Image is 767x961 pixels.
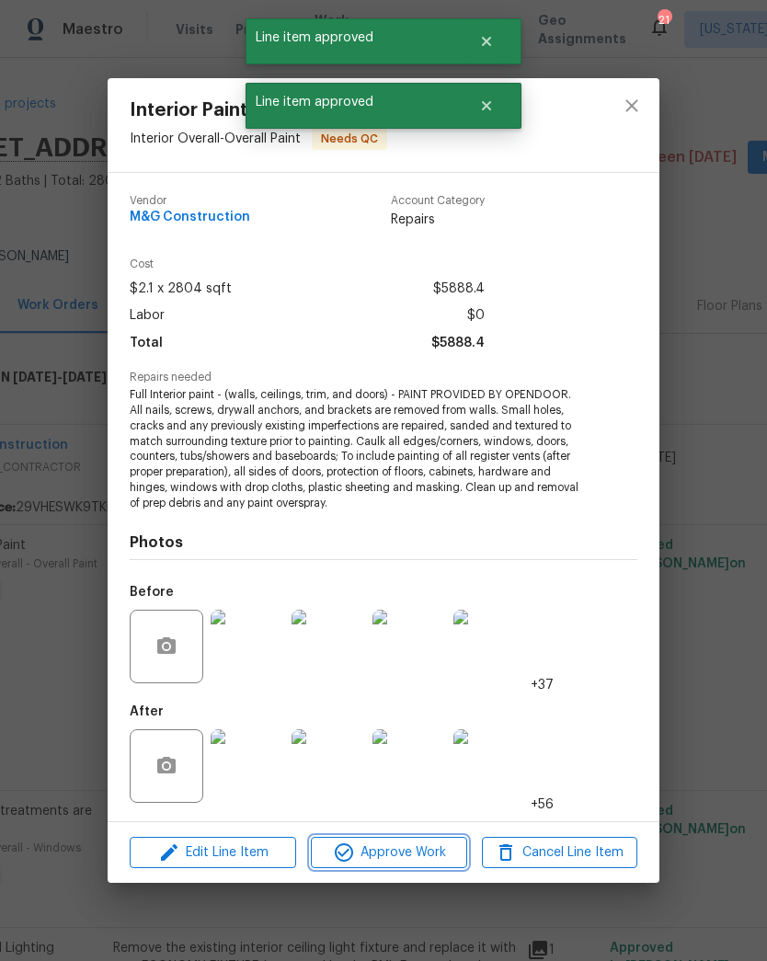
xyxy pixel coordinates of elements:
[130,372,637,383] span: Repairs needed
[482,837,637,869] button: Cancel Line Item
[130,533,637,552] h4: Photos
[246,18,456,57] span: Line item approved
[487,841,632,864] span: Cancel Line Item
[130,303,165,329] span: Labor
[391,195,485,207] span: Account Category
[130,705,164,718] h5: After
[433,276,485,303] span: $5888.4
[658,11,670,29] div: 21
[456,87,517,124] button: Close
[314,130,385,148] span: Needs QC
[130,132,301,145] span: Interior Overall - Overall Paint
[456,23,517,60] button: Close
[130,330,163,357] span: Total
[130,100,387,120] span: Interior Paint
[130,837,296,869] button: Edit Line Item
[130,387,587,510] span: Full Interior paint - (walls, ceilings, trim, and doors) - PAINT PROVIDED BY OPENDOOR. All nails,...
[246,83,456,121] span: Line item approved
[130,586,174,599] h5: Before
[135,841,291,864] span: Edit Line Item
[431,330,485,357] span: $5888.4
[531,795,554,814] span: +56
[130,258,485,270] span: Cost
[531,676,554,694] span: +37
[130,195,250,207] span: Vendor
[130,211,250,224] span: M&G Construction
[610,84,654,128] button: close
[316,841,461,864] span: Approve Work
[130,276,232,303] span: $2.1 x 2804 sqft
[467,303,485,329] span: $0
[311,837,466,869] button: Approve Work
[391,211,485,229] span: Repairs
